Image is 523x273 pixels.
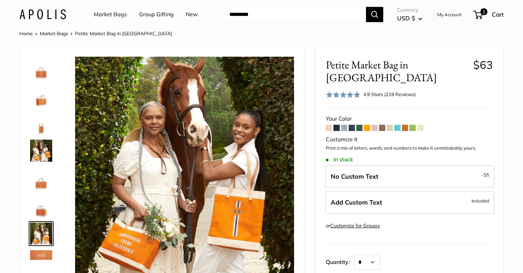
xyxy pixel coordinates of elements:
a: description_12.5" wide, 9.5" high, 5.5" deep; handles: 3.5" drop [29,111,54,135]
span: Add Custom Text [331,198,382,206]
a: Petite Market Bag in Citrus [29,221,54,246]
span: USD $ [397,15,415,22]
a: Group Gifting [139,9,174,20]
div: 4.9 Stars (219 Reviews) [363,91,416,98]
span: - [481,171,489,179]
div: Customize It [326,134,493,145]
a: Petite Market Bag in Citrus [29,83,54,108]
div: Your Color [326,114,493,124]
img: description_Make it yours with custom printed text. [30,57,52,79]
a: description_Make it yours with custom printed text. [29,55,54,80]
a: New [186,9,198,20]
span: Included [471,197,489,205]
iframe: Sign Up via Text for Offers [6,247,74,267]
span: $5 [484,172,489,178]
a: 1 Cart [474,9,504,20]
a: Market Bags [40,30,68,37]
label: Quantity: [326,253,354,270]
span: In stock [326,156,353,163]
img: description_Seal of authenticity printed on the backside of every bag. [30,167,52,189]
a: My Account [437,10,462,19]
a: Market Bags [94,9,127,20]
button: Search [366,7,383,22]
nav: Breadcrumb [19,29,172,38]
a: Petite Market Bag in Citrus [29,138,54,163]
img: Petite Market Bag in Citrus [30,223,52,245]
a: Home [19,30,33,37]
span: Petite Market Bag in [GEOGRAPHIC_DATA] [326,58,468,84]
button: USD $ [397,13,422,24]
label: Add Custom Text [325,191,494,214]
a: Customize for Groups [330,223,380,229]
p: Print a mix of letters, words, and numbers to make it unmistakably yours. [326,145,493,152]
span: No Custom Text [331,172,378,180]
a: Petite Market Bag in Citrus [29,194,54,218]
a: description_Seal of authenticity printed on the backside of every bag. [29,166,54,191]
img: Petite Market Bag in Citrus [30,84,52,106]
span: Currency [397,5,422,15]
div: 4.9 Stars (219 Reviews) [326,90,416,100]
label: Leave Blank [325,165,494,188]
div: or [326,221,380,230]
img: Apolis [19,9,66,19]
img: Petite Market Bag in Citrus [30,195,52,217]
span: Cart [492,11,504,18]
img: description_12.5" wide, 9.5" high, 5.5" deep; handles: 3.5" drop [30,112,52,134]
span: 1 [480,8,487,15]
span: $63 [473,58,493,72]
img: Petite Market Bag in Citrus [30,140,52,162]
input: Search... [224,7,366,22]
span: Petite Market Bag in [GEOGRAPHIC_DATA] [75,30,172,37]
